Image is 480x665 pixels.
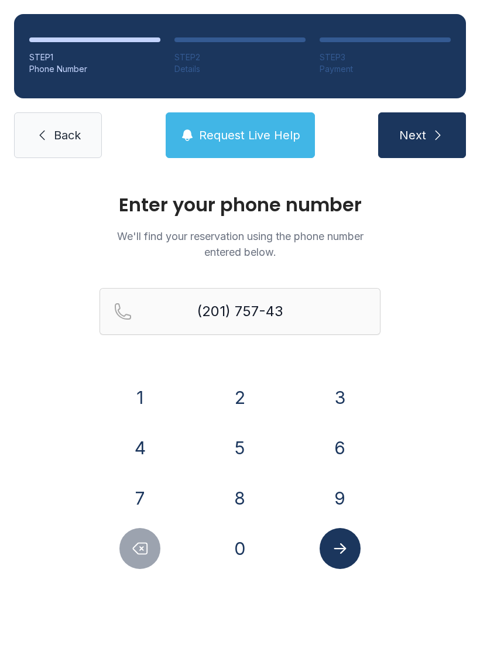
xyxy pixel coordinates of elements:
p: We'll find your reservation using the phone number entered below. [100,228,380,260]
button: 6 [320,427,361,468]
button: 1 [119,377,160,418]
div: Phone Number [29,63,160,75]
div: Details [174,63,306,75]
div: STEP 3 [320,52,451,63]
h1: Enter your phone number [100,196,380,214]
button: Submit lookup form [320,528,361,569]
span: Back [54,127,81,143]
button: 9 [320,478,361,519]
span: Next [399,127,426,143]
div: Payment [320,63,451,75]
button: 0 [220,528,260,569]
div: STEP 1 [29,52,160,63]
button: 7 [119,478,160,519]
button: 2 [220,377,260,418]
button: Delete number [119,528,160,569]
button: 5 [220,427,260,468]
input: Reservation phone number [100,288,380,335]
button: 3 [320,377,361,418]
div: STEP 2 [174,52,306,63]
span: Request Live Help [199,127,300,143]
button: 4 [119,427,160,468]
button: 8 [220,478,260,519]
